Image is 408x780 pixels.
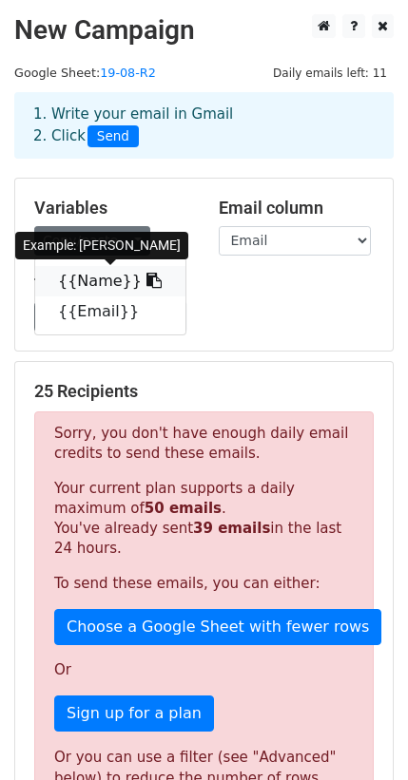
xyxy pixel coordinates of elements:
[14,66,156,80] small: Google Sheet:
[34,381,374,402] h5: 25 Recipients
[219,198,375,219] h5: Email column
[54,479,354,559] p: Your current plan supports a daily maximum of . You've already sent in the last 24 hours.
[15,232,188,259] div: Example: [PERSON_NAME]
[54,660,354,680] p: Or
[313,689,408,780] iframe: Chat Widget
[266,66,394,80] a: Daily emails left: 11
[14,14,394,47] h2: New Campaign
[54,695,214,732] a: Sign up for a plan
[19,104,389,147] div: 1. Write your email in Gmail 2. Click
[87,125,139,148] span: Send
[54,574,354,594] p: To send these emails, you can either:
[34,198,190,219] h5: Variables
[35,296,185,327] a: {{Email}}
[266,63,394,84] span: Daily emails left: 11
[100,66,156,80] a: 19-08-R2
[193,520,270,537] strong: 39 emails
[145,500,222,517] strong: 50 emails
[54,424,354,464] p: Sorry, you don't have enough daily email credits to send these emails.
[35,266,185,296] a: {{Name}}
[54,609,381,645] a: Choose a Google Sheet with fewer rows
